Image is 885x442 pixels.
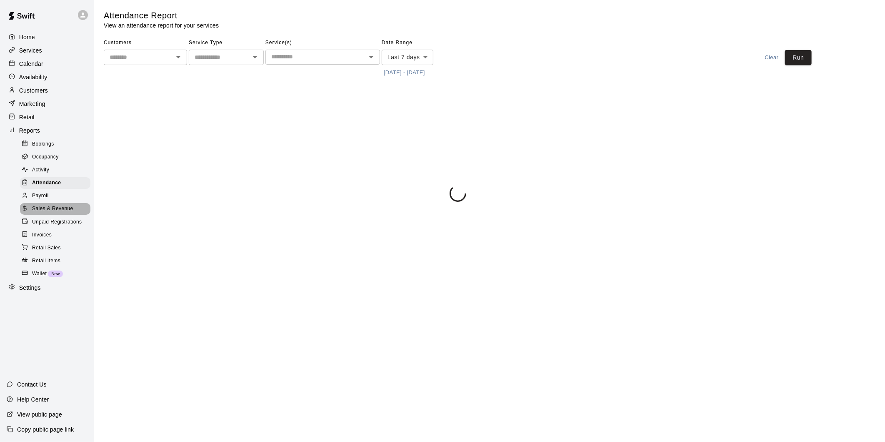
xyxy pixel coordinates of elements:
[104,10,219,21] h5: Attendance Report
[104,36,187,50] span: Customers
[20,151,94,163] a: Occupancy
[382,36,455,50] span: Date Range
[32,166,49,174] span: Activity
[20,242,90,254] div: Retail Sales
[172,51,184,63] button: Open
[7,281,87,294] a: Settings
[20,241,94,254] a: Retail Sales
[17,410,62,419] p: View public page
[32,140,54,148] span: Bookings
[20,203,94,216] a: Sales & Revenue
[20,190,90,202] div: Payroll
[20,216,90,228] div: Unpaid Registrations
[20,268,90,280] div: WalletNew
[20,177,90,189] div: Attendance
[19,33,35,41] p: Home
[32,192,48,200] span: Payroll
[20,267,94,280] a: WalletNew
[20,138,94,151] a: Bookings
[19,100,45,108] p: Marketing
[32,218,82,226] span: Unpaid Registrations
[32,244,61,252] span: Retail Sales
[20,164,94,177] a: Activity
[32,257,60,265] span: Retail Items
[17,425,74,434] p: Copy public page link
[19,284,41,292] p: Settings
[20,254,94,267] a: Retail Items
[265,36,380,50] span: Service(s)
[382,66,427,79] button: [DATE] - [DATE]
[20,229,90,241] div: Invoices
[17,380,47,389] p: Contact Us
[20,216,94,229] a: Unpaid Registrations
[32,179,61,187] span: Attendance
[17,395,49,404] p: Help Center
[104,21,219,30] p: View an attendance report for your services
[7,58,87,70] a: Calendar
[20,138,90,150] div: Bookings
[7,84,87,97] a: Customers
[19,46,42,55] p: Services
[19,60,43,68] p: Calendar
[20,164,90,176] div: Activity
[19,113,35,121] p: Retail
[382,50,433,65] div: Last 7 days
[758,50,785,65] button: Clear
[20,190,94,203] a: Payroll
[20,177,94,190] a: Attendance
[189,36,264,50] span: Service Type
[20,255,90,267] div: Retail Items
[48,271,63,276] span: New
[7,71,87,83] a: Availability
[19,86,48,95] p: Customers
[785,50,812,65] button: Run
[249,51,261,63] button: Open
[20,203,90,215] div: Sales & Revenue
[20,229,94,241] a: Invoices
[7,98,87,110] a: Marketing
[19,126,40,135] p: Reports
[20,151,90,163] div: Occupancy
[32,231,52,239] span: Invoices
[19,73,47,81] p: Availability
[32,270,47,278] span: Wallet
[32,205,73,213] span: Sales & Revenue
[7,44,87,57] a: Services
[7,31,87,43] a: Home
[7,124,87,137] a: Reports
[365,51,377,63] button: Open
[32,153,59,161] span: Occupancy
[7,111,87,123] a: Retail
